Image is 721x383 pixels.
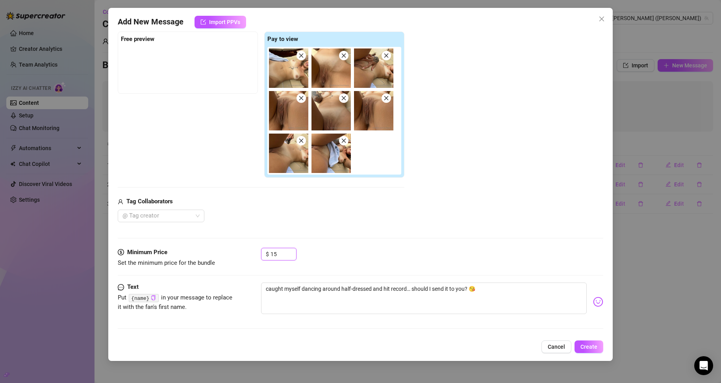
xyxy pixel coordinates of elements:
[548,344,565,350] span: Cancel
[118,248,124,257] span: dollar
[580,344,597,350] span: Create
[311,48,351,88] img: media
[118,283,124,292] span: message
[118,197,123,206] span: user
[311,91,351,130] img: media
[151,295,156,301] button: Click to Copy
[129,294,158,302] code: {name}
[127,283,139,290] strong: Text
[341,138,347,143] span: close
[118,16,183,28] span: Add New Message
[118,294,233,310] span: Put in your message to replace it with the fan's first name.
[121,35,154,43] strong: Free preview
[127,249,167,256] strong: Minimum Price
[694,356,713,375] div: Open Intercom Messenger
[575,340,603,353] button: Create
[593,297,603,307] img: svg%3e
[269,48,308,88] img: media
[269,91,308,130] img: media
[261,283,587,314] textarea: caught myself dancing around half-dressed and hit record… should I send it to you? 😘
[595,13,608,25] button: Close
[384,53,389,58] span: close
[126,198,173,205] strong: Tag Collaborators
[298,138,304,143] span: close
[595,16,608,22] span: Close
[341,53,347,58] span: close
[209,19,240,25] span: Import PPVs
[541,340,571,353] button: Cancel
[267,35,298,43] strong: Pay to view
[599,16,605,22] span: close
[311,134,351,173] img: media
[118,259,215,266] span: Set the minimum price for the bundle
[384,95,389,101] span: close
[298,95,304,101] span: close
[341,95,347,101] span: close
[354,48,393,88] img: media
[354,91,393,130] img: media
[200,19,206,25] span: import
[298,53,304,58] span: close
[269,134,308,173] img: media
[195,16,246,28] button: Import PPVs
[151,295,156,300] span: copy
